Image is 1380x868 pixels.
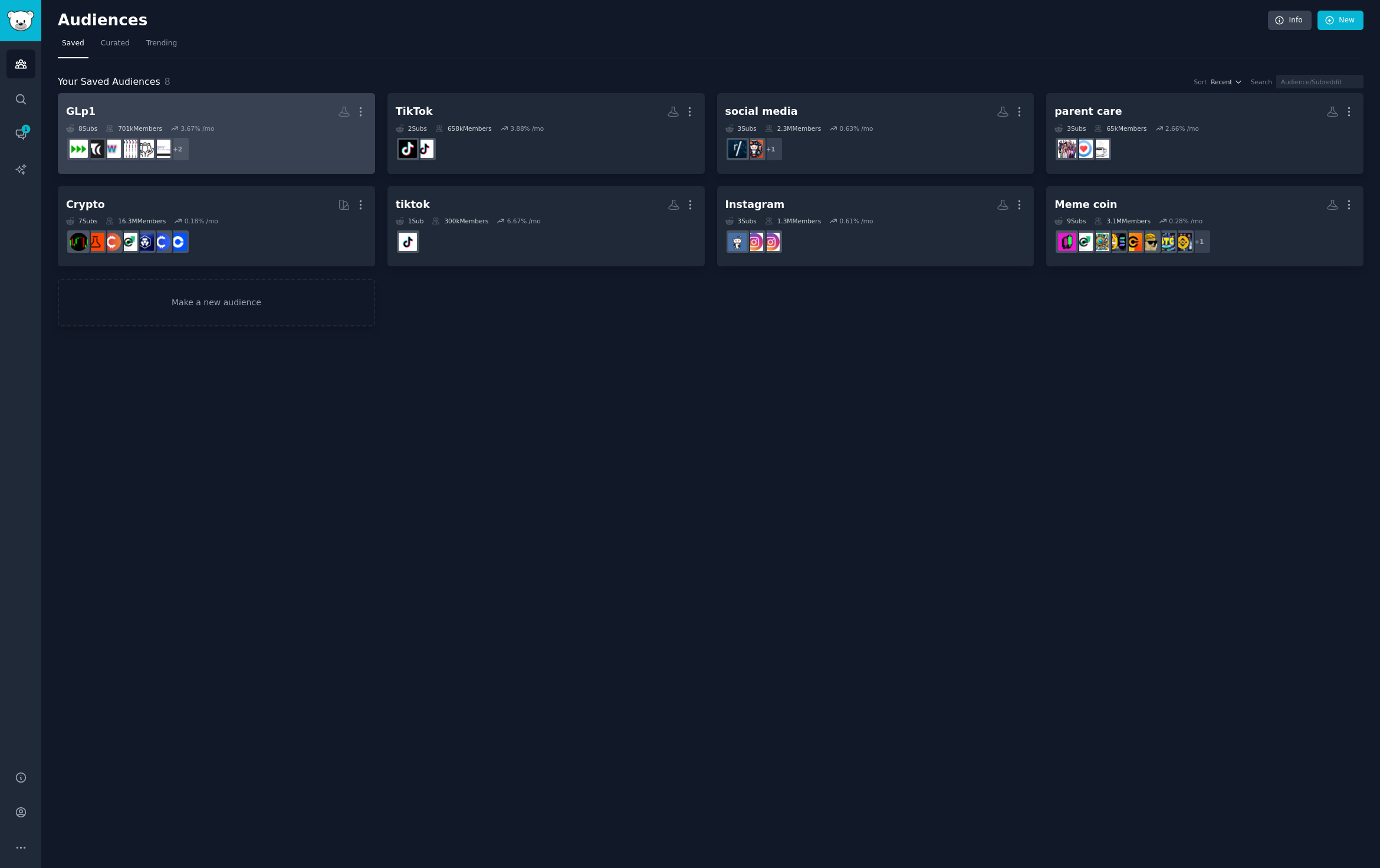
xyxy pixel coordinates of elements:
[396,104,433,119] div: TikTok
[765,124,821,133] div: 2.3M Members
[510,124,544,133] div: 3.88 % /mo
[97,34,134,58] a: Curated
[745,140,763,158] img: socialmedia
[58,34,88,58] a: Saved
[58,279,375,326] a: Make a new audience
[840,124,873,133] div: 0.63 % /mo
[152,233,170,251] img: CryptoTechnology
[1054,217,1086,225] div: 9 Sub s
[142,34,181,58] a: Trending
[1058,233,1076,251] img: AllCryptoBets
[165,137,190,161] div: + 2
[432,217,488,225] div: 300k Members
[1058,140,1076,158] img: AgingParents
[103,233,121,251] img: CryptoCurrency
[387,93,705,174] a: TikTok2Subs658kMembers3.88% /moTiktokhelpTikTok
[136,233,154,251] img: Crypto_com
[1187,229,1211,254] div: + 1
[717,93,1034,174] a: social media3Subs2.3MMembers0.63% /mo+1socialmediaSocialMediaManagers
[415,140,433,158] img: Tiktokhelp
[761,233,780,251] img: instagramTalk
[1211,78,1243,86] button: Recent
[58,11,1268,30] h2: Audiences
[136,140,154,158] img: GLP1_loss100plus
[101,38,130,49] span: Curated
[1174,233,1192,251] img: BSCMoonShots
[1054,104,1122,119] div: parent care
[86,140,104,158] img: tirzepatidecompound
[1276,75,1363,88] input: Audience/Subreddit
[758,137,783,161] div: + 1
[58,186,375,267] a: Crypto7Subs16.3MMembers0.18% /moCoinBaseCryptoTechnologyCrypto_comCryptoMoonShotsCryptoCurrencycr...
[396,124,427,133] div: 2 Sub s
[103,140,121,158] img: WegovyWeightLoss
[399,140,417,158] img: TikTok
[7,11,34,31] img: GummySearch logo
[1194,78,1207,86] div: Sort
[728,233,747,251] img: Instagram
[106,217,166,225] div: 16.3M Members
[119,233,137,251] img: CryptoMoonShots
[1165,124,1199,133] div: 2.66 % /mo
[165,76,170,87] span: 8
[1046,186,1363,267] a: Meme coin9Subs3.1MMembers0.28% /mo+1BSCMoonShotsCrypto_GeneralAltStreetBetsCryptoMarsShotsSolanaM...
[1091,233,1109,251] img: memecoins
[1091,140,1109,158] img: eldercare
[396,197,430,212] div: tiktok
[169,233,187,251] img: CoinBase
[86,233,104,251] img: crypto
[1157,233,1175,251] img: Crypto_General
[21,125,31,133] span: 1
[1094,124,1146,133] div: 65k Members
[62,38,84,49] span: Saved
[1169,217,1202,225] div: 0.28 % /mo
[66,124,97,133] div: 8 Sub s
[106,124,162,133] div: 701k Members
[58,93,375,174] a: GLp18Subs701kMembers3.67% /mo+2SemaglutideGLP1_loss100plusMounjaroWegovyWeightLosstirzepatidecomp...
[1268,11,1312,31] a: Info
[399,233,417,251] img: Tiktokhelp
[1075,140,1093,158] img: SeniorCareNewYork
[1211,78,1232,86] span: Recent
[58,75,160,90] span: Your Saved Audiences
[728,140,747,158] img: SocialMediaManagers
[180,124,214,133] div: 3.67 % /mo
[1075,233,1093,251] img: CryptoMoonShots
[1054,124,1086,133] div: 3 Sub s
[435,124,492,133] div: 658k Members
[387,186,705,267] a: tiktok1Sub300kMembers6.67% /moTiktokhelp
[185,217,218,225] div: 0.18 % /mo
[6,120,35,148] a: 1
[66,197,105,212] div: Crypto
[1317,11,1363,31] a: New
[725,104,798,119] div: social media
[1046,93,1363,174] a: parent care3Subs65kMembers2.66% /moeldercareSeniorCareNewYorkAgingParents
[70,140,88,158] img: Zepbound
[66,104,96,119] div: GLp1
[725,124,757,133] div: 3 Sub s
[1141,233,1159,251] img: AltStreetBets
[725,217,757,225] div: 3 Sub s
[765,217,821,225] div: 1.3M Members
[146,38,177,49] span: Trending
[1251,78,1272,86] div: Search
[717,186,1034,267] a: Instagram3Subs1.3MMembers0.61% /moinstagramTalkInstagramMarketingInstagram
[840,217,873,225] div: 0.61 % /mo
[396,217,424,225] div: 1 Sub
[1054,197,1117,212] div: Meme coin
[507,217,541,225] div: 6.67 % /mo
[745,233,763,251] img: InstagramMarketing
[725,197,785,212] div: Instagram
[1108,233,1126,251] img: SolanaMemeCoins
[152,140,170,158] img: Semaglutide
[66,217,97,225] div: 7 Sub s
[70,233,88,251] img: CryptoMarkets
[1124,233,1142,251] img: CryptoMarsShots
[119,140,137,158] img: Mounjaro
[1094,217,1150,225] div: 3.1M Members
